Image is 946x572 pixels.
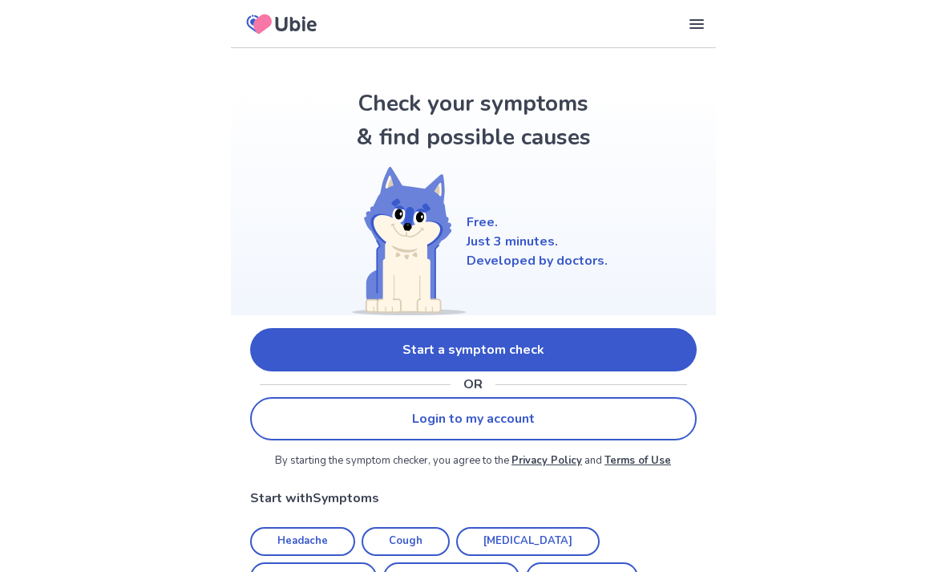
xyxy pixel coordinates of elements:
[338,167,467,315] img: Shiba (Welcome)
[250,397,697,440] a: Login to my account
[250,328,697,371] a: Start a symptom check
[467,213,608,232] p: Free.
[456,527,600,557] a: [MEDICAL_DATA]
[604,453,671,468] a: Terms of Use
[467,232,608,251] p: Just 3 minutes.
[250,527,355,557] a: Headache
[250,489,697,508] p: Start with Symptoms
[362,527,450,557] a: Cough
[353,87,593,154] h1: Check your symptoms & find possible causes
[467,251,608,270] p: Developed by doctors.
[511,453,582,468] a: Privacy Policy
[250,453,697,469] p: By starting the symptom checker, you agree to the and
[463,375,483,394] p: OR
